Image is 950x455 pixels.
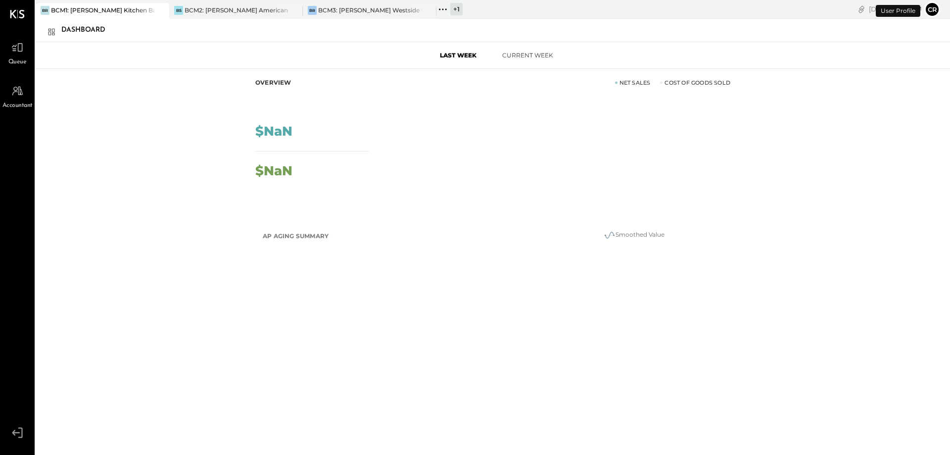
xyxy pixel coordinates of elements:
[0,82,34,110] a: Accountant
[615,79,651,87] div: Net Sales
[41,6,49,15] div: BR
[174,6,183,15] div: BS
[660,79,730,87] div: Cost of Goods Sold
[308,6,317,15] div: BR
[450,3,463,15] div: + 1
[61,22,115,38] div: Dashboard
[493,47,562,63] button: Current Week
[255,164,292,177] div: $NaN
[263,227,329,245] h2: AP Aging Summary
[255,125,292,138] div: $NaN
[185,6,288,14] div: BCM2: [PERSON_NAME] American Cooking
[856,4,866,14] div: copy link
[535,229,733,241] div: Smoothed Value
[2,101,33,110] span: Accountant
[876,5,920,17] div: User Profile
[424,47,493,63] button: Last Week
[51,6,154,14] div: BCM1: [PERSON_NAME] Kitchen Bar Market
[8,58,27,67] span: Queue
[869,4,922,14] div: [DATE]
[0,38,34,67] a: Queue
[255,79,291,87] div: Overview
[318,6,422,14] div: BCM3: [PERSON_NAME] Westside Grill
[924,1,940,17] button: cr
